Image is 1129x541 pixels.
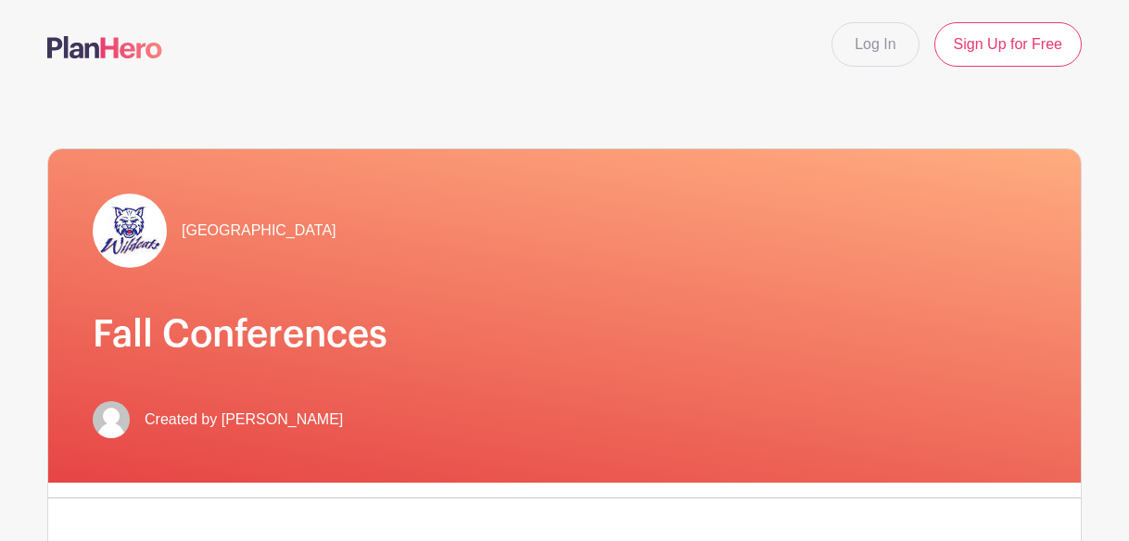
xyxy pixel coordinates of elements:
h1: Fall Conferences [93,312,1036,357]
img: wildcat%20logo.jpg [93,194,167,268]
span: [GEOGRAPHIC_DATA] [182,220,336,242]
a: Log In [831,22,919,67]
img: default-ce2991bfa6775e67f084385cd625a349d9dcbb7a52a09fb2fda1e96e2d18dcdb.png [93,401,130,438]
img: logo-507f7623f17ff9eddc593b1ce0a138ce2505c220e1c5a4e2b4648c50719b7d32.svg [47,36,162,58]
span: Created by [PERSON_NAME] [145,409,343,431]
a: Sign Up for Free [934,22,1082,67]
